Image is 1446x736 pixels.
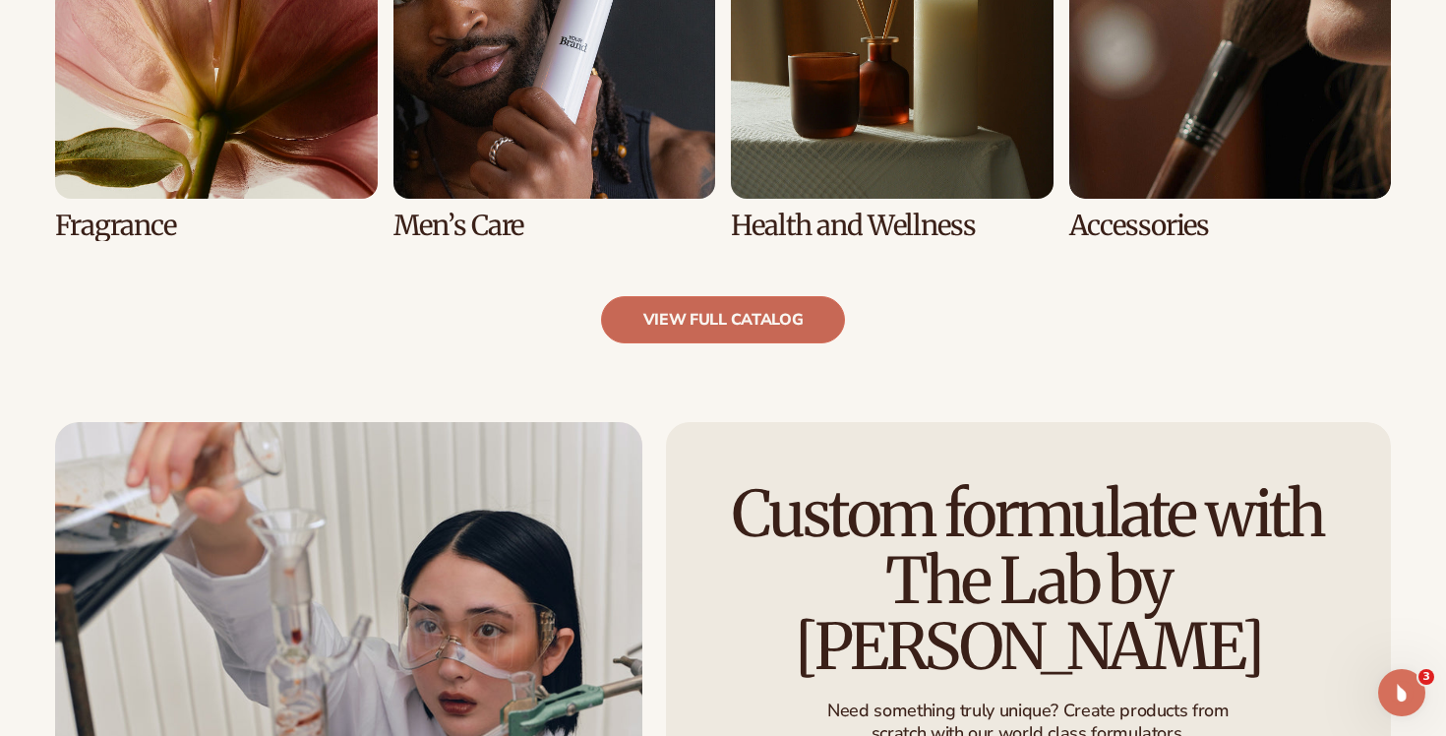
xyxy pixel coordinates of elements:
span: 3 [1418,669,1434,685]
h2: Custom formulate with The Lab by [PERSON_NAME] [721,482,1336,681]
iframe: Intercom live chat [1378,669,1425,716]
a: view full catalog [601,296,846,343]
p: Need something truly unique? Create products from [827,700,1229,722]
